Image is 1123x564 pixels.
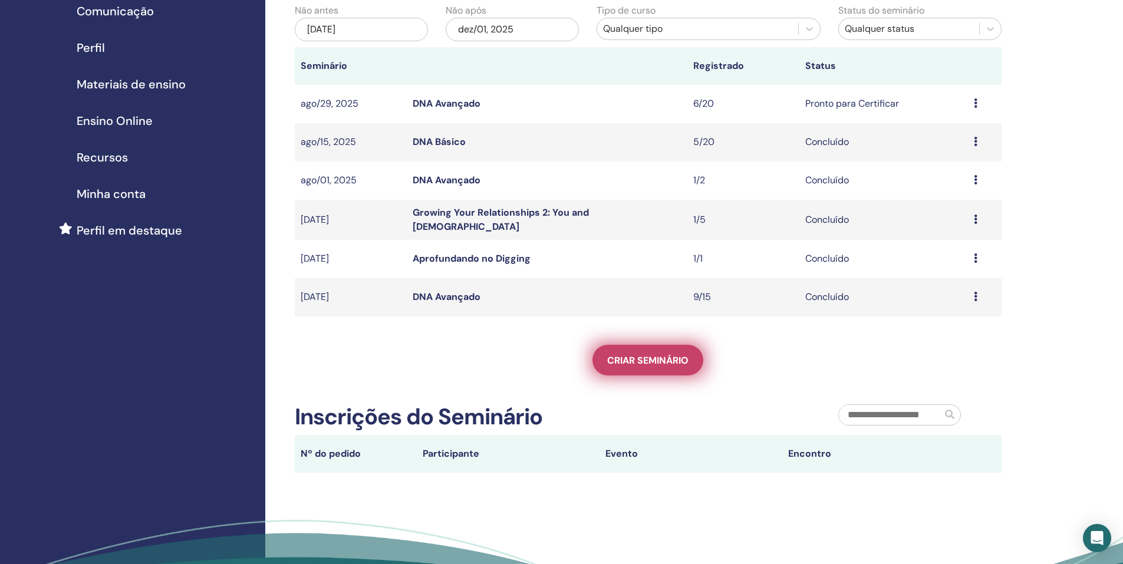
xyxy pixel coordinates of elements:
[799,47,967,85] th: Status
[799,240,967,278] td: Concluído
[687,85,799,123] td: 6/20
[295,404,542,431] h2: Inscrições do Seminário
[687,278,799,316] td: 9/15
[607,354,689,367] span: Criar seminário
[295,278,407,316] td: [DATE]
[77,222,182,239] span: Perfil em destaque
[77,2,154,20] span: Comunicação
[687,161,799,200] td: 1/2
[295,240,407,278] td: [DATE]
[782,435,965,473] th: Encontro
[687,47,799,85] th: Registrado
[413,174,480,186] a: DNA Avançado
[77,39,105,57] span: Perfil
[295,85,407,123] td: ago/29, 2025
[1083,524,1111,552] div: Open Intercom Messenger
[446,4,486,18] label: Não após
[413,291,480,303] a: DNA Avançado
[77,185,146,203] span: Minha conta
[603,22,792,36] div: Qualquer tipo
[295,47,407,85] th: Seminário
[77,75,186,93] span: Materiais de ensino
[799,123,967,161] td: Concluído
[687,123,799,161] td: 5/20
[413,136,466,148] a: DNA Básico
[597,4,656,18] label: Tipo de curso
[295,18,428,41] div: [DATE]
[799,161,967,200] td: Concluído
[799,278,967,316] td: Concluído
[446,18,579,41] div: dez/01, 2025
[592,345,703,375] a: Criar seminário
[77,149,128,166] span: Recursos
[77,112,153,130] span: Ensino Online
[413,206,589,233] a: Growing Your Relationships 2: You and [DEMOGRAPHIC_DATA]
[687,240,799,278] td: 1/1
[417,435,600,473] th: Participante
[799,200,967,240] td: Concluído
[295,435,417,473] th: Nº do pedido
[295,123,407,161] td: ago/15, 2025
[838,4,924,18] label: Status do seminário
[295,161,407,200] td: ago/01, 2025
[295,4,338,18] label: Não antes
[600,435,782,473] th: Evento
[413,97,480,110] a: DNA Avançado
[845,22,973,36] div: Qualquer status
[687,200,799,240] td: 1/5
[799,85,967,123] td: Pronto para Certificar
[413,252,531,265] a: Aprofundando no Digging
[295,200,407,240] td: [DATE]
